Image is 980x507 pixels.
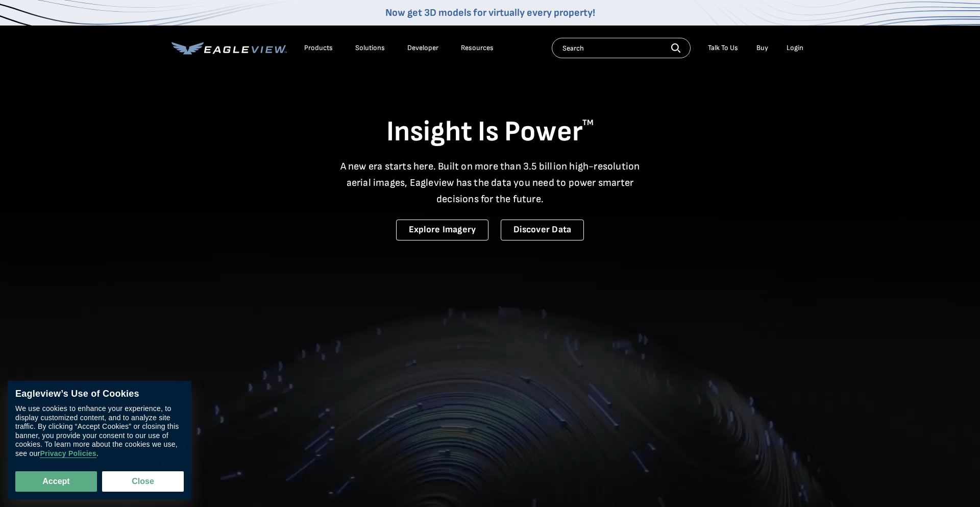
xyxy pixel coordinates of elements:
[40,450,96,458] a: Privacy Policies
[102,471,184,492] button: Close
[756,43,768,53] a: Buy
[407,43,438,53] a: Developer
[334,158,646,207] p: A new era starts here. Built on more than 3.5 billion high-resolution aerial images, Eagleview ha...
[552,38,691,58] input: Search
[304,43,333,53] div: Products
[461,43,494,53] div: Resources
[171,114,808,150] h1: Insight Is Power
[582,118,594,128] sup: TM
[15,471,97,492] button: Accept
[396,220,489,240] a: Explore Imagery
[355,43,385,53] div: Solutions
[501,220,584,240] a: Discover Data
[385,7,595,19] a: Now get 3D models for virtually every property!
[708,43,738,53] div: Talk To Us
[787,43,803,53] div: Login
[15,405,184,458] div: We use cookies to enhance your experience, to display customized content, and to analyze site tra...
[15,389,184,400] div: Eagleview’s Use of Cookies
